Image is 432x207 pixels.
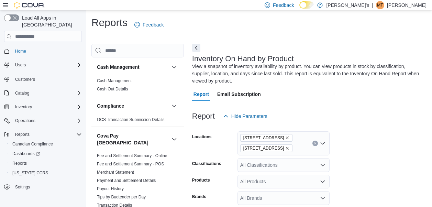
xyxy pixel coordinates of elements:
[97,87,128,91] a: Cash Out Details
[97,64,140,70] h3: Cash Management
[12,130,82,139] span: Reports
[97,153,167,158] a: Fee and Settlement Summary - Online
[285,146,289,150] button: Remove 14 Bridge Street from selection in this group
[7,159,85,168] button: Reports
[14,2,45,9] img: Cova
[12,183,82,191] span: Settings
[91,77,184,96] div: Cash Management
[15,90,29,96] span: Catalog
[97,195,146,199] a: Tips by Budtender per Day
[299,1,314,9] input: Dark Mode
[192,44,200,52] button: Next
[10,159,30,167] a: Reports
[376,1,384,9] div: Michaela Tchorek
[19,14,82,28] span: Load All Apps in [GEOGRAPHIC_DATA]
[15,118,35,123] span: Operations
[132,18,166,32] a: Feedback
[97,86,128,92] span: Cash Out Details
[192,177,210,183] label: Products
[12,117,82,125] span: Operations
[10,169,82,177] span: Washington CCRS
[97,186,124,191] a: Payout History
[1,88,85,98] button: Catalog
[15,48,26,54] span: Home
[1,102,85,112] button: Inventory
[10,140,56,148] a: Canadian Compliance
[97,117,165,122] a: OCS Transaction Submission Details
[97,102,124,109] h3: Compliance
[12,151,40,156] span: Dashboards
[97,78,132,84] span: Cash Management
[12,117,38,125] button: Operations
[97,64,169,70] button: Cash Management
[15,184,30,190] span: Settings
[320,162,325,168] button: Open list of options
[12,161,27,166] span: Reports
[12,130,32,139] button: Reports
[240,144,293,152] span: 14 Bridge Street
[377,1,383,9] span: MT
[91,16,128,30] h1: Reports
[143,21,164,28] span: Feedback
[170,102,178,110] button: Compliance
[192,161,221,166] label: Classifications
[12,89,82,97] span: Catalog
[192,194,206,199] label: Brands
[91,116,184,127] div: Compliance
[12,103,35,111] button: Inventory
[12,183,33,191] a: Settings
[97,161,164,167] span: Fee and Settlement Summary - POS
[12,89,32,97] button: Catalog
[15,62,26,68] span: Users
[192,112,215,120] h3: Report
[97,132,169,146] button: Cova Pay [GEOGRAPHIC_DATA]
[320,179,325,184] button: Open list of options
[1,182,85,192] button: Settings
[170,63,178,71] button: Cash Management
[97,162,164,166] a: Fee and Settlement Summary - POS
[326,1,369,9] p: [PERSON_NAME]'s
[192,134,212,140] label: Locations
[10,150,82,158] span: Dashboards
[243,145,284,152] span: [STREET_ADDRESS]
[97,102,169,109] button: Compliance
[312,141,318,146] button: Clear input
[7,168,85,178] button: [US_STATE] CCRS
[12,141,53,147] span: Canadian Compliance
[387,1,427,9] p: [PERSON_NAME]
[15,104,32,110] span: Inventory
[285,136,289,140] button: Remove 1059 Main Street Unit 1 from selection in this group
[192,55,294,63] h3: Inventory On Hand by Product
[97,78,132,83] a: Cash Management
[320,195,325,201] button: Open list of options
[97,186,124,192] span: Payout History
[12,47,82,55] span: Home
[10,169,51,177] a: [US_STATE] CCRS
[97,194,146,200] span: Tips by Budtender per Day
[10,150,43,158] a: Dashboards
[15,77,35,82] span: Customers
[231,113,267,120] span: Hide Parameters
[273,2,294,9] span: Feedback
[320,141,325,146] button: Open list of options
[12,103,82,111] span: Inventory
[1,74,85,84] button: Customers
[97,178,156,183] a: Payment and Settlement Details
[217,87,261,101] span: Email Subscription
[10,140,82,148] span: Canadian Compliance
[240,134,293,142] span: 1059 Main Street Unit 1
[97,170,134,175] span: Merchant Statement
[12,75,82,83] span: Customers
[220,109,270,123] button: Hide Parameters
[192,63,423,85] div: View a snapshot of inventory availability by product. You can view products in stock by classific...
[193,87,209,101] span: Report
[12,61,29,69] button: Users
[12,47,29,55] a: Home
[372,1,373,9] p: |
[7,149,85,159] a: Dashboards
[1,116,85,126] button: Operations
